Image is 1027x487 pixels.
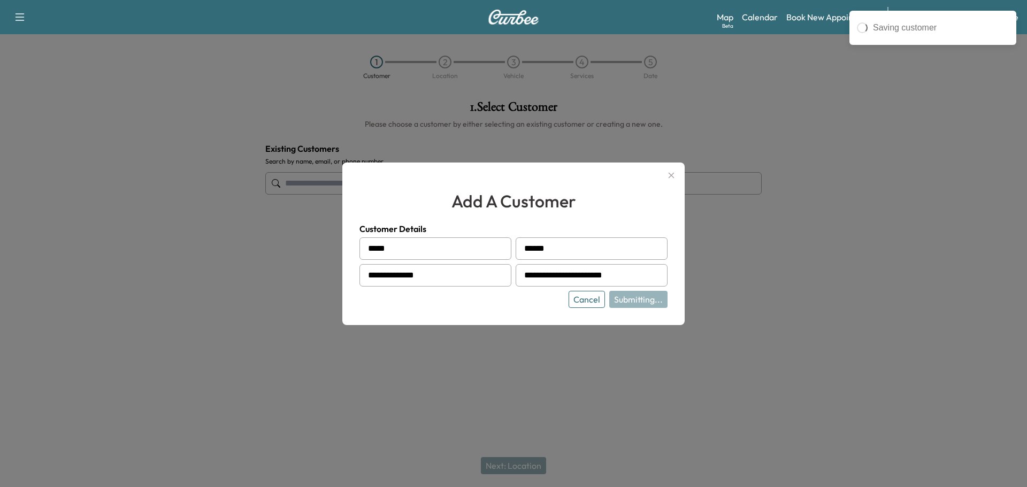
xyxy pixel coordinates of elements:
[722,22,733,30] div: Beta
[717,11,733,24] a: MapBeta
[569,291,605,308] button: Cancel
[359,188,668,214] h2: add a customer
[742,11,778,24] a: Calendar
[786,11,877,24] a: Book New Appointment
[488,10,539,25] img: Curbee Logo
[359,222,668,235] h4: Customer Details
[873,21,1009,34] div: Saving customer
